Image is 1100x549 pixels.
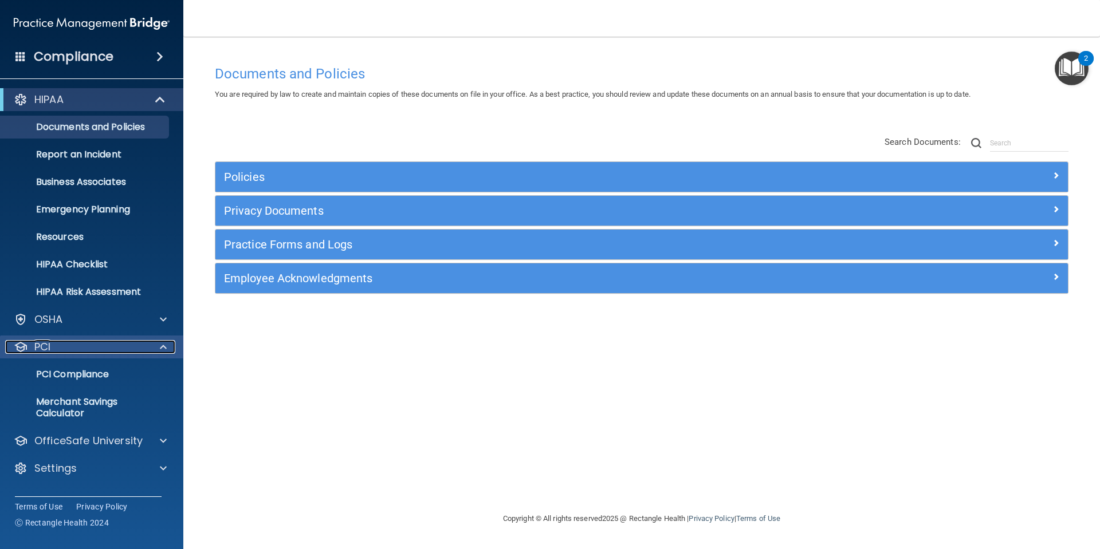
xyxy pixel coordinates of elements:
[14,434,167,448] a: OfficeSafe University
[689,514,734,523] a: Privacy Policy
[1055,52,1089,85] button: Open Resource Center, 2 new notifications
[34,93,64,106] p: HIPAA
[7,149,164,160] p: Report an Incident
[7,121,164,133] p: Documents and Policies
[14,461,167,475] a: Settings
[224,168,1059,186] a: Policies
[34,49,113,65] h4: Compliance
[1084,58,1088,73] div: 2
[215,90,971,98] span: You are required by law to create and maintain copies of these documents on file in your office. ...
[15,501,62,512] a: Terms of Use
[885,137,961,147] span: Search Documents:
[15,517,109,528] span: Ⓒ Rectangle Health 2024
[224,238,846,251] h5: Practice Forms and Logs
[215,66,1068,81] h4: Documents and Policies
[224,269,1059,287] a: Employee Acknowledgments
[7,259,164,270] p: HIPAA Checklist
[7,369,164,380] p: PCI Compliance
[902,468,1086,514] iframe: Drift Widget Chat Controller
[433,500,851,537] div: Copyright © All rights reserved 2025 @ Rectangle Health | |
[34,461,77,475] p: Settings
[7,176,164,188] p: Business Associates
[7,396,164,419] p: Merchant Savings Calculator
[224,204,846,217] h5: Privacy Documents
[990,135,1068,152] input: Search
[34,313,63,326] p: OSHA
[14,93,166,106] a: HIPAA
[224,272,846,285] h5: Employee Acknowledgments
[224,171,846,183] h5: Policies
[7,231,164,243] p: Resources
[224,235,1059,254] a: Practice Forms and Logs
[971,138,981,148] img: ic-search.3b580494.png
[224,202,1059,220] a: Privacy Documents
[14,12,170,35] img: PMB logo
[7,286,164,298] p: HIPAA Risk Assessment
[34,434,143,448] p: OfficeSafe University
[14,313,167,326] a: OSHA
[7,204,164,215] p: Emergency Planning
[76,501,128,512] a: Privacy Policy
[34,340,50,354] p: PCI
[736,514,780,523] a: Terms of Use
[14,340,167,354] a: PCI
